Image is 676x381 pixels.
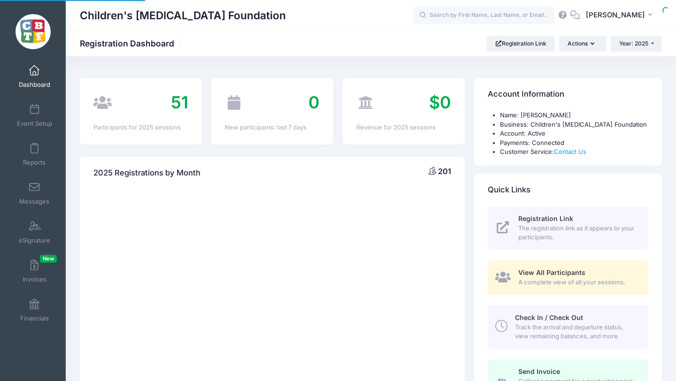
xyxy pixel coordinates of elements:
a: Check In / Check Out Track the arrival and departure status, view remaining balances, and more. [488,305,648,348]
a: Dashboard [12,60,57,93]
h1: Registration Dashboard [80,38,182,48]
span: Financials [20,314,49,322]
span: Track the arrival and departure status, view remaining balances, and more. [515,323,638,341]
h4: 2025 Registrations by Month [93,160,200,186]
span: 51 [171,92,188,113]
span: View All Participants [518,268,585,276]
span: 201 [438,167,451,176]
button: Year: 2025 [611,36,662,52]
img: Children's Brain Tumor Foundation [15,14,51,49]
a: Event Setup [12,99,57,132]
a: Reports [12,138,57,171]
li: Name: [PERSON_NAME] [500,111,648,120]
li: Business: Children's [MEDICAL_DATA] Foundation [500,120,648,130]
span: Reports [23,159,46,167]
span: Send Invoice [518,367,560,375]
span: [PERSON_NAME] [586,10,645,20]
span: Event Setup [17,120,52,128]
h1: Children's [MEDICAL_DATA] Foundation [80,5,286,26]
a: InvoicesNew [12,255,57,288]
a: View All Participants A complete view of all your sessions. [488,260,648,295]
a: Registration Link The registration link as it appears to your participants. [488,206,648,250]
span: Dashboard [19,81,50,89]
li: Customer Service: [500,147,648,157]
span: New [40,255,57,263]
a: Messages [12,177,57,210]
span: Check In / Check Out [515,313,583,321]
span: The registration link as it appears to your participants. [518,224,638,242]
li: Payments: Connected [500,138,648,148]
span: eSignature [19,236,50,244]
div: Participants for 2025 sessions [93,123,188,132]
span: A complete view of all your sessions. [518,278,638,287]
a: eSignature [12,216,57,249]
a: Registration Link [487,36,555,52]
h4: Account Information [488,81,564,108]
span: Year: 2025 [619,40,648,47]
li: Account: Active [500,129,648,138]
a: Financials [12,294,57,327]
h4: Quick Links [488,176,530,203]
div: New participants: last 7 days [225,123,320,132]
button: [PERSON_NAME] [580,5,662,26]
div: Revenue for 2025 sessions [356,123,451,132]
span: Messages [19,198,49,206]
a: Contact Us [554,148,586,155]
button: Actions [559,36,606,52]
span: Registration Link [518,214,573,222]
span: $0 [429,92,451,113]
input: Search by First Name, Last Name, or Email... [414,6,554,25]
span: 0 [308,92,320,113]
span: Invoices [23,275,46,283]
